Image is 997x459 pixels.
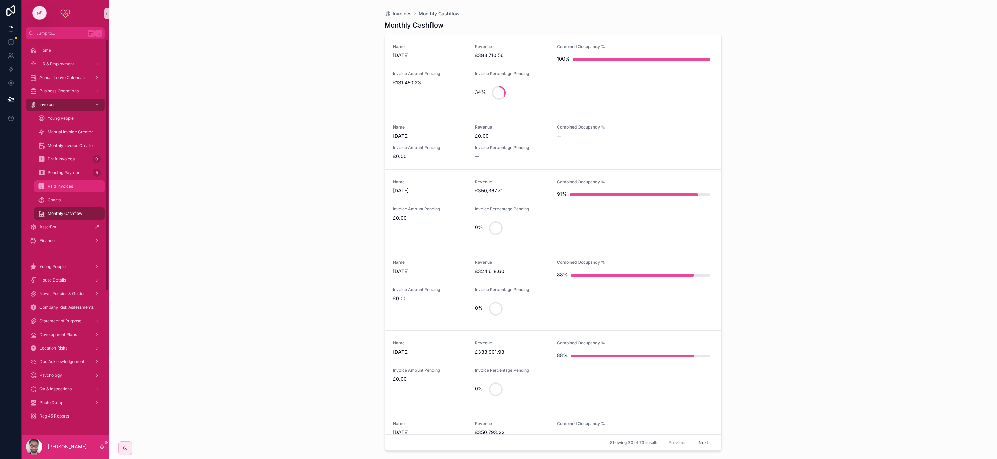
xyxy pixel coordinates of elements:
[393,268,467,275] span: [DATE]
[393,145,467,150] span: Invoice Amount Pending
[39,102,55,107] span: Invoices
[26,58,105,70] a: HR & Employment
[557,421,713,426] span: Combined Occupancy %
[48,116,74,121] span: Young People
[475,340,549,346] span: Revenue
[475,429,549,436] span: £350,793.22
[385,169,721,250] a: Name[DATE]Revenue£350,367.71Combined Occupancy %91%Invoice Amount Pending£0.00Invoice Percentage ...
[393,153,467,160] span: £0.00
[393,295,467,302] span: £0.00
[39,88,79,94] span: Business Operations
[39,277,66,283] span: House Details
[475,145,549,150] span: Invoice Percentage Pending
[393,44,467,49] span: Name
[48,156,75,162] span: Draft Invoices
[393,215,467,221] span: £0.00
[393,187,467,194] span: [DATE]
[26,288,105,300] a: News, Policies & Guides
[385,330,721,411] a: Name[DATE]Revenue£333,901.98Combined Occupancy %88%Invoice Amount Pending£0.00Invoice Percentage ...
[26,71,105,84] a: Annual Leave Calendars
[48,143,94,148] span: Monthly Invoice Creator
[39,400,63,405] span: Photo Dump
[475,179,549,185] span: Revenue
[26,410,105,422] a: Reg 45 Reports
[557,429,568,443] div: 93%
[385,34,721,115] a: Name[DATE]Revenue£383,710.56Combined Occupancy %100%Invoice Amount Pending£131,450.23Invoice Perc...
[48,184,73,189] span: Paid Invoices
[39,291,85,296] span: News, Policies & Guides
[475,52,549,59] span: £383,710.56
[26,44,105,56] a: Home
[34,167,105,179] a: Pending Payment5
[39,264,66,269] span: Young People
[393,260,467,265] span: Name
[34,126,105,138] a: Manual Invoice Creator
[48,170,82,175] span: Pending Payment
[39,318,81,324] span: Statement of Purpose
[39,413,69,419] span: Reg 45 Reports
[475,71,549,76] span: Invoice Percentage Pending
[48,443,87,450] p: [PERSON_NAME]
[557,52,570,66] div: 100%
[93,169,101,177] div: 5
[48,129,93,135] span: Manual Invoice Creator
[26,260,105,273] a: Young People
[39,224,56,230] span: AssetBot
[393,179,467,185] span: Name
[475,268,549,275] span: £324,618.60
[475,124,549,130] span: Revenue
[393,10,412,17] span: Invoices
[39,48,51,53] span: Home
[393,124,467,130] span: Name
[557,340,713,346] span: Combined Occupancy %
[475,260,549,265] span: Revenue
[475,85,486,99] div: 34%
[475,44,549,49] span: Revenue
[26,356,105,368] a: Doc Acknowledgement
[557,133,561,139] span: --
[48,197,61,203] span: Charts
[39,386,72,392] span: QA & Inspections
[26,235,105,247] a: Finance
[393,133,467,139] span: [DATE]
[26,342,105,354] a: Location Risks
[557,124,713,130] span: Combined Occupancy %
[393,52,467,59] span: [DATE]
[557,348,568,362] div: 88%
[385,10,412,17] a: Invoices
[475,382,483,395] div: 0%
[393,368,467,373] span: Invoice Amount Pending
[48,211,82,216] span: Monthly Cashflow
[475,206,549,212] span: Invoice Percentage Pending
[34,194,105,206] a: Charts
[419,10,460,17] a: Monthly Cashflow
[26,396,105,409] a: Photo Dump
[26,301,105,313] a: Company Risk Assessments
[39,75,86,80] span: Annual Leave Calendars
[34,153,105,165] a: Draft Invoices0
[557,268,568,282] div: 88%
[39,305,94,310] span: Company Risk Assessments
[34,139,105,152] a: Monthly Invoice Creator
[393,376,467,382] span: £0.00
[475,421,549,426] span: Revenue
[36,31,85,36] span: Jump to...
[93,155,101,163] div: 0
[557,187,567,201] div: 91%
[557,179,713,185] span: Combined Occupancy %
[385,250,721,330] a: Name[DATE]Revenue£324,618.60Combined Occupancy %88%Invoice Amount Pending£0.00Invoice Percentage ...
[26,274,105,286] a: House Details
[34,207,105,220] a: Monthly Cashflow
[475,348,549,355] span: £333,901.98
[60,8,71,19] img: App logo
[475,187,549,194] span: £350,367.71
[26,27,105,39] button: Jump to...K
[475,301,483,315] div: 0%
[39,373,62,378] span: Psychology
[26,328,105,341] a: Development Plans
[393,340,467,346] span: Name
[385,115,721,169] a: Name[DATE]Revenue£0.00Combined Occupancy %--Invoice Amount Pending£0.00Invoice Percentage Pending--
[393,206,467,212] span: Invoice Amount Pending
[694,437,713,448] button: Next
